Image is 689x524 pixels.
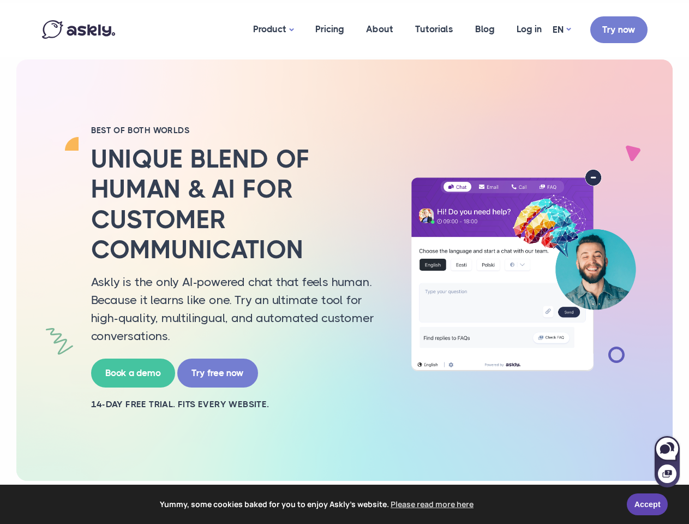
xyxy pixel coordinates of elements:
[16,496,619,513] span: Yummy, some cookies baked for you to enjoy Askly's website.
[91,144,386,265] h2: Unique blend of human & AI for customer communication
[506,3,553,56] a: Log in
[355,3,404,56] a: About
[42,20,115,39] img: Askly
[91,125,386,136] h2: BEST OF BOTH WORLDS
[464,3,506,56] a: Blog
[402,169,645,371] img: AI multilingual chat
[553,22,571,38] a: EN
[654,434,681,489] iframe: Askly chat
[242,3,304,57] a: Product
[404,3,464,56] a: Tutorials
[590,16,648,43] a: Try now
[91,398,386,410] h2: 14-day free trial. Fits every website.
[91,273,386,345] p: Askly is the only AI-powered chat that feels human. Because it learns like one. Try an ultimate t...
[389,496,475,513] a: learn more about cookies
[304,3,355,56] a: Pricing
[627,493,668,515] a: Accept
[91,359,175,388] a: Book a demo
[177,359,258,388] a: Try free now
